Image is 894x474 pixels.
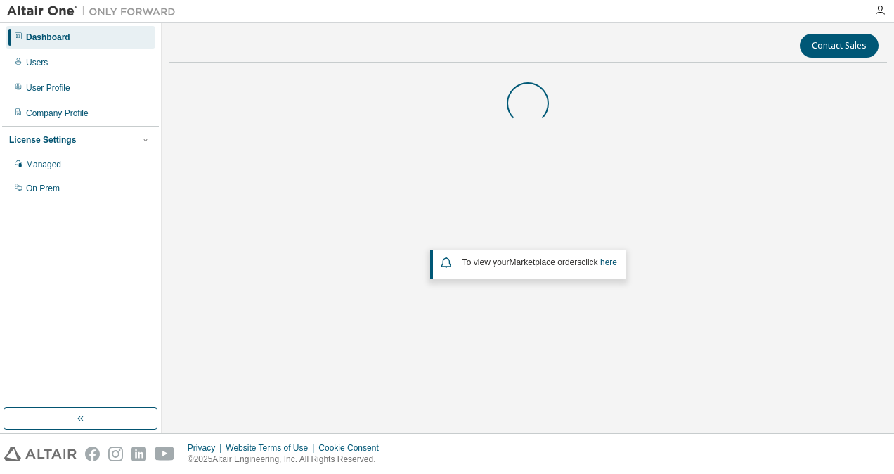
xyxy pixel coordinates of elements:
em: Marketplace orders [510,257,582,267]
img: linkedin.svg [131,447,146,461]
div: Company Profile [26,108,89,119]
div: On Prem [26,183,60,194]
a: here [600,257,617,267]
div: Website Terms of Use [226,442,318,454]
img: facebook.svg [85,447,100,461]
div: Privacy [188,442,226,454]
img: youtube.svg [155,447,175,461]
img: Altair One [7,4,183,18]
div: Cookie Consent [318,442,387,454]
div: User Profile [26,82,70,94]
p: © 2025 Altair Engineering, Inc. All Rights Reserved. [188,454,387,466]
img: instagram.svg [108,447,123,461]
div: Users [26,57,48,68]
span: To view your click [462,257,617,267]
button: Contact Sales [800,34,879,58]
img: altair_logo.svg [4,447,77,461]
div: Managed [26,159,61,170]
div: License Settings [9,134,76,146]
div: Dashboard [26,32,70,43]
